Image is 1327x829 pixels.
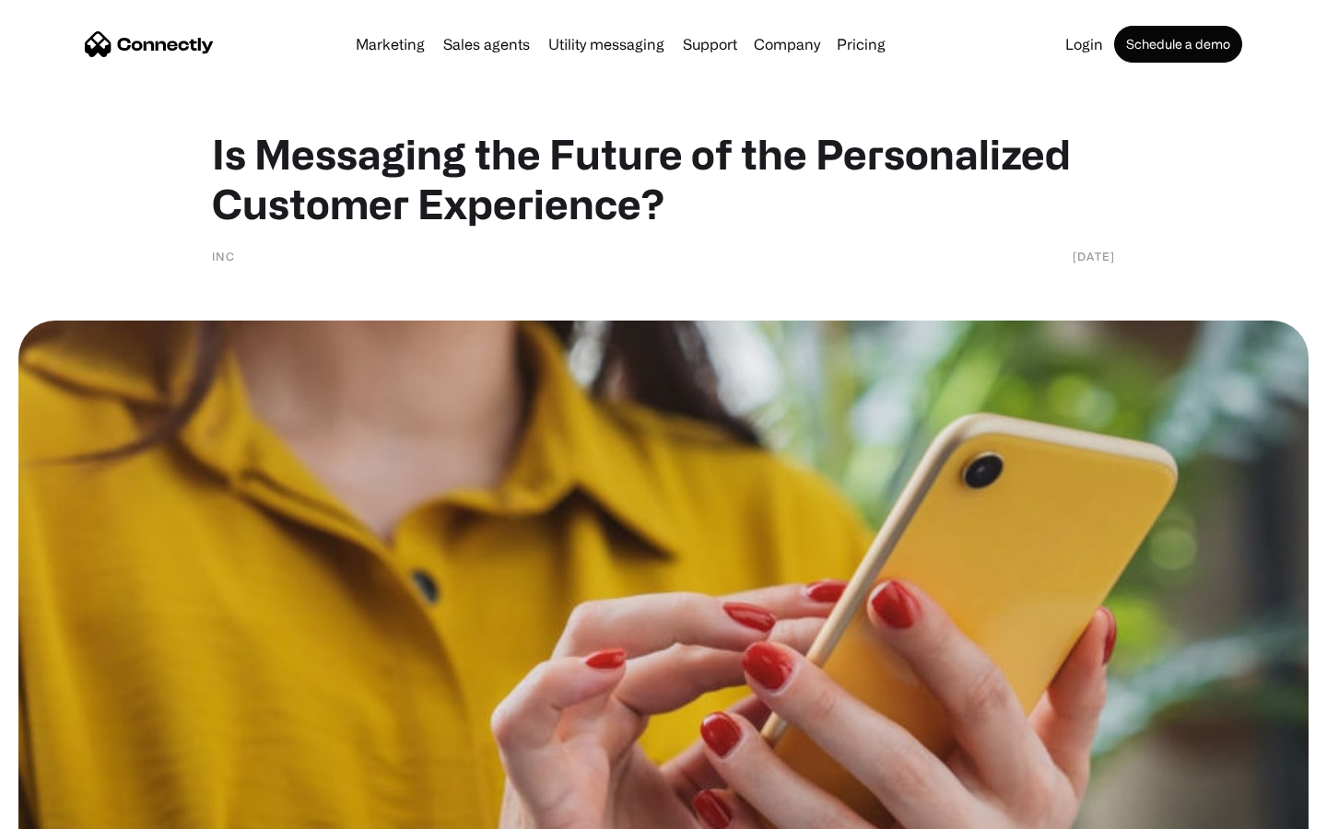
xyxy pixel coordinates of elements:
[212,247,235,265] div: Inc
[37,797,111,823] ul: Language list
[541,37,672,52] a: Utility messaging
[829,37,893,52] a: Pricing
[1058,37,1110,52] a: Login
[675,37,745,52] a: Support
[1114,26,1242,63] a: Schedule a demo
[18,797,111,823] aside: Language selected: English
[754,31,820,57] div: Company
[348,37,432,52] a: Marketing
[212,129,1115,228] h1: Is Messaging the Future of the Personalized Customer Experience?
[1073,247,1115,265] div: [DATE]
[436,37,537,52] a: Sales agents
